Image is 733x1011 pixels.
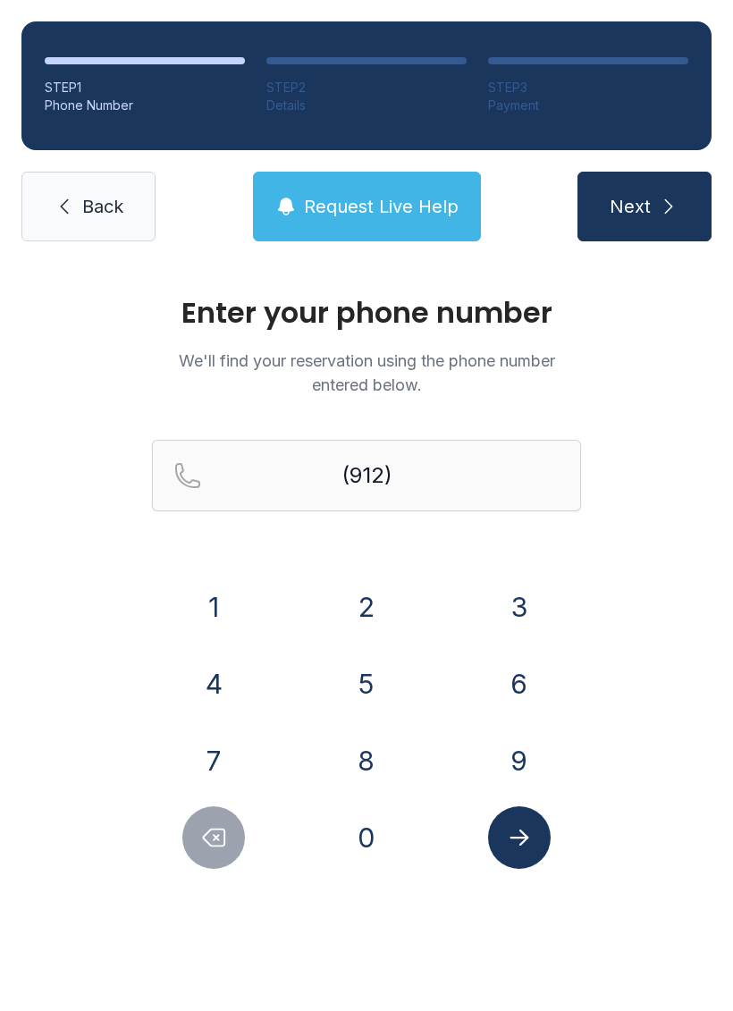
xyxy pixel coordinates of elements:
button: 4 [182,653,245,715]
button: Submit lookup form [488,806,551,869]
span: Next [610,194,651,219]
button: 1 [182,576,245,638]
div: Details [266,97,467,114]
button: 7 [182,729,245,792]
button: 8 [335,729,398,792]
span: Request Live Help [304,194,459,219]
div: Phone Number [45,97,245,114]
div: STEP 3 [488,79,688,97]
span: Back [82,194,123,219]
button: 2 [335,576,398,638]
div: Payment [488,97,688,114]
input: Reservation phone number [152,440,581,511]
p: We'll find your reservation using the phone number entered below. [152,349,581,397]
button: Delete number [182,806,245,869]
button: 9 [488,729,551,792]
button: 0 [335,806,398,869]
div: STEP 1 [45,79,245,97]
button: 3 [488,576,551,638]
div: STEP 2 [266,79,467,97]
button: 5 [335,653,398,715]
button: 6 [488,653,551,715]
h1: Enter your phone number [152,299,581,327]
